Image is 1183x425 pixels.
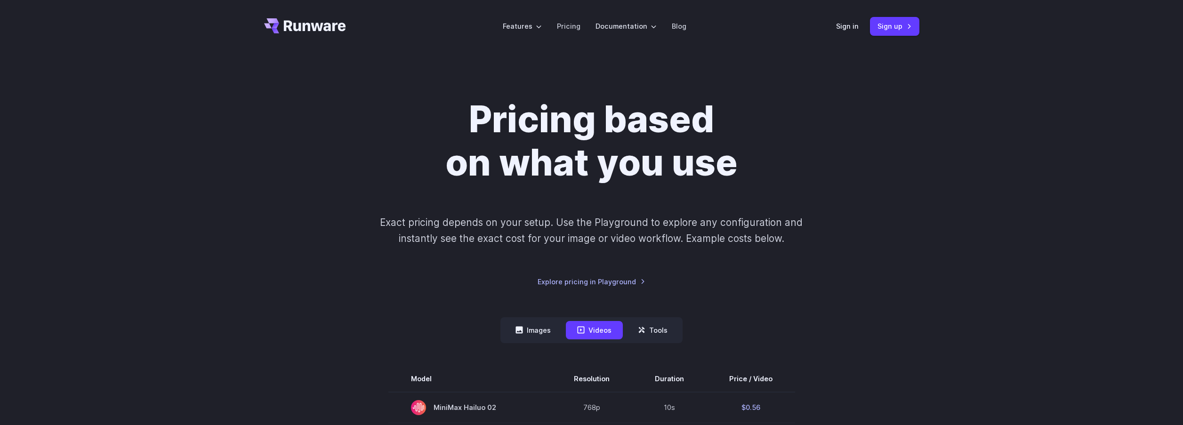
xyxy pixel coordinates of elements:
[503,21,542,32] label: Features
[707,392,795,423] td: $0.56
[411,400,529,415] span: MiniMax Hailuo 02
[632,392,707,423] td: 10s
[330,98,854,184] h1: Pricing based on what you use
[551,392,632,423] td: 768p
[566,321,623,339] button: Videos
[557,21,580,32] a: Pricing
[596,21,657,32] label: Documentation
[362,215,821,246] p: Exact pricing depends on your setup. Use the Playground to explore any configuration and instantl...
[504,321,562,339] button: Images
[264,18,346,33] a: Go to /
[707,366,795,392] th: Price / Video
[870,17,919,35] a: Sign up
[672,21,686,32] a: Blog
[632,366,707,392] th: Duration
[538,276,645,287] a: Explore pricing in Playground
[627,321,679,339] button: Tools
[551,366,632,392] th: Resolution
[388,366,551,392] th: Model
[836,21,859,32] a: Sign in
